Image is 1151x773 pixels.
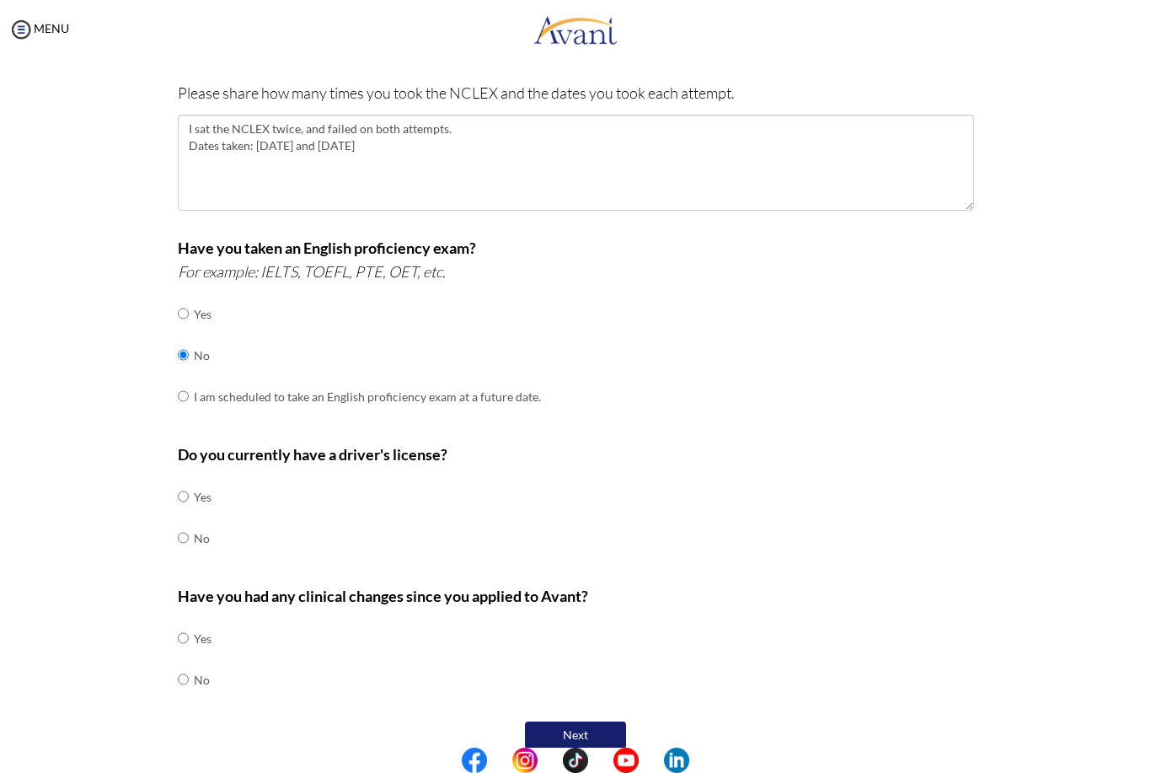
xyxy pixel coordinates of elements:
img: blank.png [538,748,563,773]
td: I am scheduled to take an English proficiency exam at a future date. [194,376,541,417]
img: blank.png [639,748,664,773]
a: MENU [8,21,69,35]
img: blank.png [588,748,613,773]
td: No [194,335,541,376]
img: yt.png [613,748,639,773]
img: tt.png [563,748,588,773]
td: Yes [194,618,211,659]
td: No [194,659,211,701]
b: Have you had any clinical changes since you applied to Avant? [178,587,588,605]
td: Yes [194,476,211,518]
b: Do you currently have a driver's license? [178,445,447,464]
p: Please share how many times you took the NCLEX and the dates you took each attempt. [178,81,974,105]
img: icon-menu.png [8,17,34,42]
b: Have you taken an English proficiency exam? [178,239,476,257]
img: fb.png [462,748,487,773]
td: Yes [194,293,541,335]
button: Next [525,722,626,749]
img: blank.png [487,748,512,773]
img: li.png [664,748,689,773]
i: For example: IELTS, TOEFL, PTE, OET, etc. [178,262,446,281]
img: in.png [512,748,538,773]
img: logo.png [533,4,618,55]
td: No [194,518,211,559]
